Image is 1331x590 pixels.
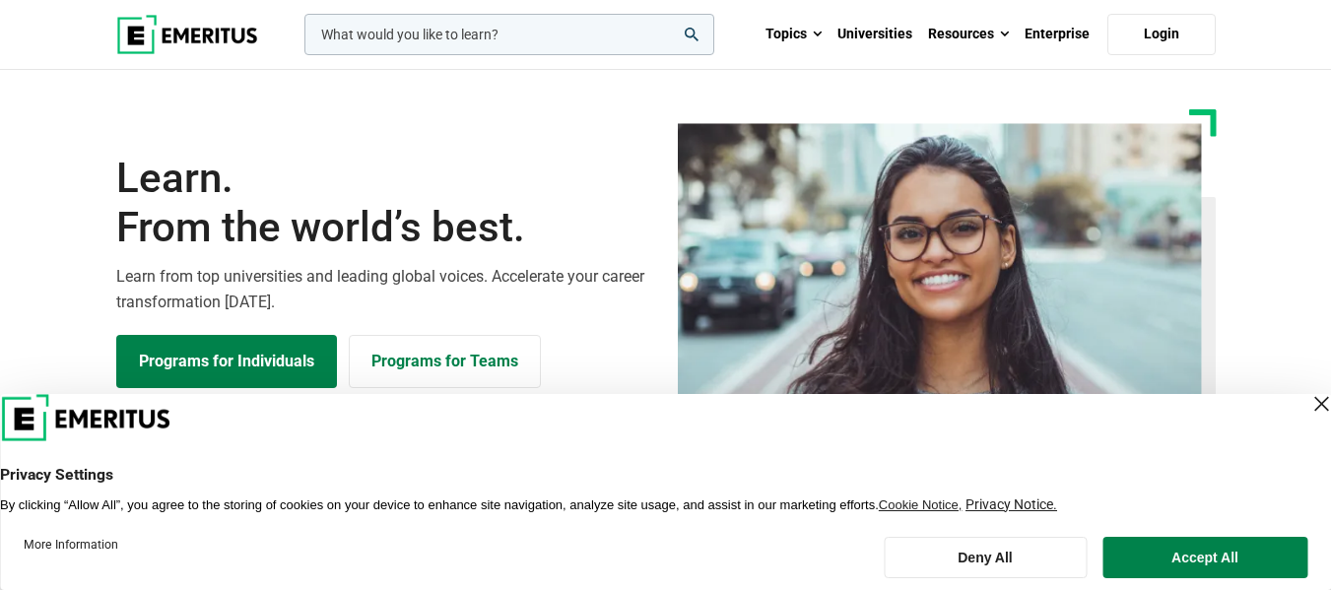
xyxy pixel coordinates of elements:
a: Login [1107,14,1216,55]
input: woocommerce-product-search-field-0 [304,14,714,55]
p: Learn from top universities and leading global voices. Accelerate your career transformation [DATE]. [116,264,654,314]
a: Explore Programs [116,335,337,388]
span: From the world’s best. [116,203,654,252]
h1: Learn. [116,154,654,253]
a: Explore for Business [349,335,541,388]
img: Learn from the world's best [678,123,1202,432]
